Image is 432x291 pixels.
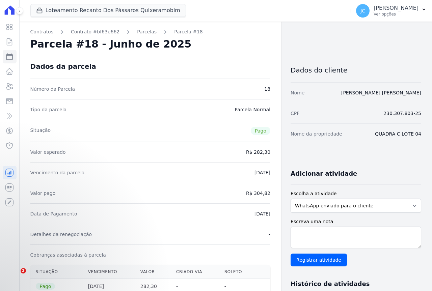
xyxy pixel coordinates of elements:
[291,218,421,225] label: Escreva uma nota
[30,4,186,17] button: Loteamento Recanto Dos Pássaros Quixeramobim
[291,170,357,178] h3: Adicionar atividade
[30,38,192,50] h2: Parcela #18 - Junho de 2025
[30,28,270,35] nav: Breadcrumb
[30,149,66,155] dt: Valor esperado
[291,110,299,117] dt: CPF
[235,106,270,113] dd: Parcela Normal
[251,127,270,135] span: Pago
[375,130,421,137] dd: QUADRA C LOTE 04
[291,190,421,197] label: Escolha a atividade
[137,28,157,35] a: Parcelas
[254,169,270,176] dd: [DATE]
[291,89,304,96] dt: Nome
[30,62,96,70] div: Dados da parcela
[30,28,53,35] a: Contratos
[171,265,219,279] th: Criado via
[30,86,75,92] dt: Número da Parcela
[30,106,67,113] dt: Tipo da parcela
[291,280,370,288] h3: Histórico de atividades
[341,90,421,95] a: [PERSON_NAME] [PERSON_NAME]
[269,231,270,238] dd: -
[291,66,421,74] h3: Dados do cliente
[291,254,347,266] input: Registrar atividade
[135,265,171,279] th: Valor
[383,110,421,117] dd: 230.307.803-25
[30,190,56,197] dt: Valor pago
[246,190,270,197] dd: R$ 304,82
[351,1,432,20] button: JC [PERSON_NAME] Ver opções
[254,210,270,217] dd: [DATE]
[36,283,55,290] span: Pago
[246,149,270,155] dd: R$ 282,30
[174,28,203,35] a: Parcela #18
[374,5,418,11] p: [PERSON_NAME]
[30,127,51,135] dt: Situação
[219,265,256,279] th: Boleto
[360,8,365,13] span: JC
[21,268,26,273] span: 2
[71,28,119,35] a: Contrato #bf63e662
[264,86,270,92] dd: 18
[291,130,342,137] dt: Nome da propriedade
[30,169,85,176] dt: Vencimento da parcela
[7,268,23,284] iframe: Intercom live chat
[374,11,418,17] p: Ver opções
[30,210,77,217] dt: Data de Pagamento
[5,226,140,273] iframe: Intercom notifications mensagem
